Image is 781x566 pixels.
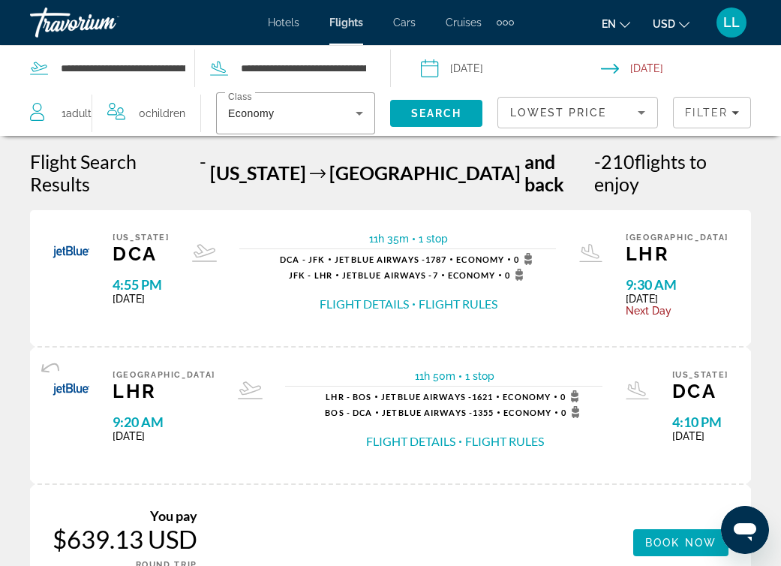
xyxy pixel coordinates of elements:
span: - [594,150,601,173]
button: Change language [602,13,630,35]
span: LHR - BOS [326,392,371,402]
span: 4:10 PM [672,414,729,430]
span: 11h 50m [415,370,455,382]
span: Economy [503,392,551,402]
button: Travelers: 1 adult, 0 children [15,91,200,136]
button: Flight Rules [465,433,544,450]
span: and back [524,150,590,195]
span: 1355 [382,408,494,417]
button: Flight Details [320,296,409,312]
a: Cars [393,17,416,29]
button: Book now [633,529,728,556]
span: 0 [561,406,584,418]
span: - [200,150,206,195]
div: $639.13 USD [53,524,197,554]
span: [US_STATE] [210,161,306,184]
span: Next Day [626,305,728,317]
a: Travorium [30,3,180,42]
span: 11h 35m [369,233,409,245]
span: [DATE] [672,430,729,442]
span: [GEOGRAPHIC_DATA] [113,370,215,380]
div: You pay [53,507,197,524]
span: 9:20 AM [113,414,215,430]
span: Economy [448,270,496,280]
button: Change currency [653,13,689,35]
span: [GEOGRAPHIC_DATA] [626,233,728,242]
span: 0 [139,103,185,124]
a: Hotels [268,17,299,29]
span: JetBlue Airways - [342,270,433,280]
button: Select return date [601,46,781,91]
span: Economy [456,254,504,264]
h1: Flight Search Results [30,150,196,195]
span: 1621 [381,392,493,402]
span: JetBlue Airways - [381,392,472,402]
span: 0 [514,253,537,265]
span: 1 stop [419,233,448,245]
span: JetBlue Airways - [382,408,473,417]
mat-label: Class [228,92,252,102]
span: USD [653,18,675,30]
span: Search [411,107,462,119]
span: DCA - JFK [280,254,325,264]
span: Children [146,107,185,119]
span: flights to enjoy [594,150,707,195]
span: 9:30 AM [626,276,728,293]
span: [DATE] [626,293,728,305]
span: Book now [645,537,716,549]
span: BOS - DCA [325,408,372,417]
span: LL [723,15,740,30]
span: LHR [626,242,728,265]
span: 7 [342,270,438,280]
button: Extra navigation items [497,11,514,35]
span: LHR [113,380,215,402]
span: 210 [594,150,635,173]
span: 0 [505,269,528,281]
span: DCA [113,242,170,265]
span: 1787 [335,254,446,264]
button: Select depart date [421,46,601,91]
span: en [602,18,616,30]
span: Economy [228,107,274,119]
span: Lowest Price [510,107,606,119]
iframe: Button to launch messaging window [721,506,769,554]
span: 0 [560,390,584,402]
span: JetBlue Airways - [335,254,425,264]
a: Cruises [446,17,482,29]
span: Adult [66,107,92,119]
span: Filter [685,107,728,119]
span: 4:55 PM [113,276,170,293]
button: Filters [673,97,751,128]
span: [DATE] [113,430,215,442]
span: 1 [62,103,92,124]
span: [DATE] [113,293,170,305]
button: Flight Details [366,433,455,450]
button: User Menu [712,7,751,38]
button: Search [390,100,482,127]
span: [US_STATE] [113,233,170,242]
button: Flight Rules [419,296,497,312]
span: [GEOGRAPHIC_DATA] [329,161,521,184]
span: JFK - LHR [289,270,332,280]
mat-select: Sort by [510,104,645,122]
span: 1 stop [465,370,494,382]
img: Airline logo [53,233,90,270]
span: DCA [672,380,729,402]
img: Airline logo [53,370,90,408]
span: Economy [503,408,551,417]
span: [US_STATE] [672,370,729,380]
a: Flights [329,17,363,29]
